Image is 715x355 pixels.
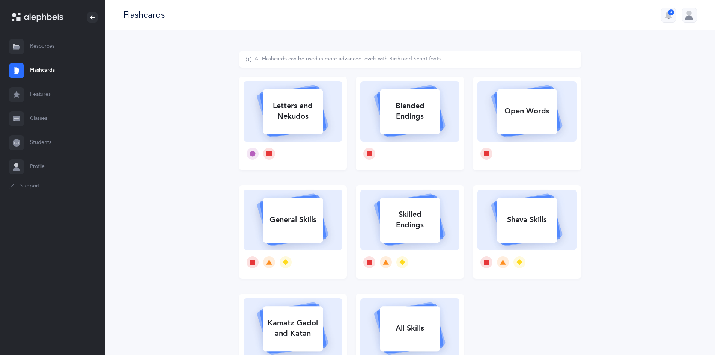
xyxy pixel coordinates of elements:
div: Flashcards [123,9,165,21]
div: Letters and Nekudos [263,96,323,126]
div: Skilled Endings [380,205,440,235]
div: Kamatz Gadol and Katan [263,313,323,343]
div: 3 [668,9,674,15]
span: Support [20,183,40,190]
div: Open Words [497,101,557,121]
div: Sheva Skills [497,210,557,230]
div: All Flashcards can be used in more advanced levels with Rashi and Script fonts. [254,56,442,63]
button: 3 [661,8,676,23]
div: All Skills [380,319,440,338]
div: General Skills [263,210,323,230]
div: Blended Endings [380,96,440,126]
